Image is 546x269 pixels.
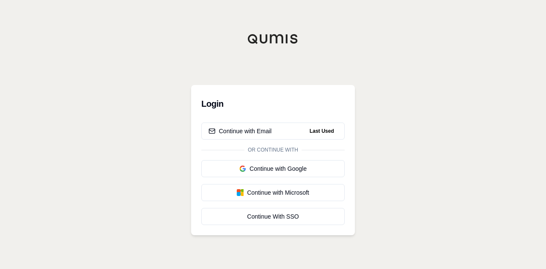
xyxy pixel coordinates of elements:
div: Continue With SSO [209,212,337,221]
img: Qumis [247,34,299,44]
button: Continue with Microsoft [201,184,345,201]
div: Continue with Google [209,164,337,173]
span: Last Used [306,126,337,136]
div: Continue with Email [209,127,272,135]
div: Continue with Microsoft [209,188,337,197]
span: Or continue with [244,146,302,153]
h3: Login [201,95,345,112]
button: Continue with EmailLast Used [201,123,345,140]
button: Continue with Google [201,160,345,177]
a: Continue With SSO [201,208,345,225]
